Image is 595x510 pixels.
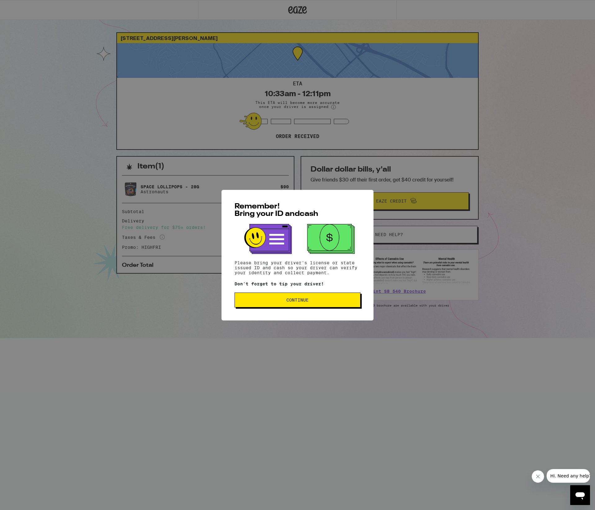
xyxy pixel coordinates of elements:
[235,293,360,307] button: Continue
[235,203,318,218] span: Remember! Bring your ID and cash
[235,281,360,286] p: Don't forget to tip your driver!
[547,469,590,483] iframe: Message from company
[286,298,309,302] span: Continue
[235,260,360,275] p: Please bring your driver's license or state issued ID and cash so your driver can verify your ide...
[570,485,590,505] iframe: Button to launch messaging window
[4,4,45,9] span: Hi. Need any help?
[532,470,544,483] iframe: Close message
